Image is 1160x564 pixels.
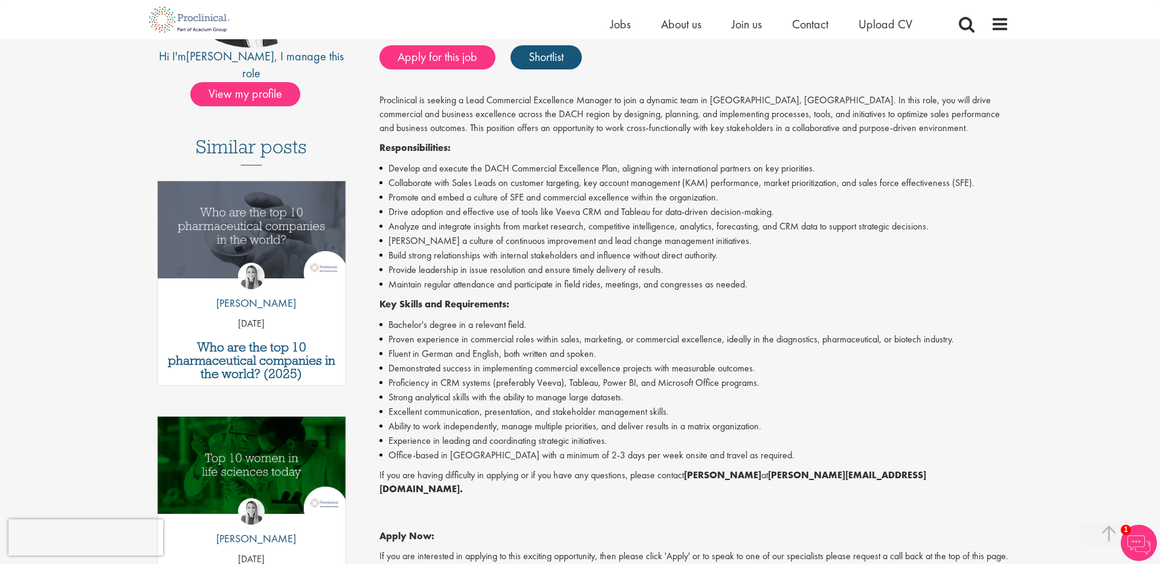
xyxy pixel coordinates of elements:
[151,48,352,82] div: Hi I'm , I manage this role
[610,16,631,32] a: Jobs
[190,85,312,100] a: View my profile
[684,469,761,481] strong: [PERSON_NAME]
[207,531,296,546] p: [PERSON_NAME]
[379,530,434,542] strong: Apply Now:
[158,181,346,278] img: Top 10 pharmaceutical companies in the world 2025
[379,405,1010,419] li: Excellent communication, presentation, and stakeholder management skills.
[379,376,1010,390] li: Proficiency in CRM systems (preferably Veeva), Tableau, Power BI, and Microsoft Office programs.
[379,176,1010,190] li: Collaborate with Sales Leads on customer targeting, key account management (KAM) performance, mar...
[186,48,274,64] a: [PERSON_NAME]
[859,16,912,32] a: Upload CV
[379,190,1010,205] li: Promote and embed a culture of SFE and commercial excellence within the organization.
[379,161,1010,176] li: Develop and execute the DACH Commercial Excellence Plan, aligning with international partners on ...
[732,16,762,32] a: Join us
[379,277,1010,292] li: Maintain regular attendance and participate in field rides, meetings, and congresses as needed.
[379,332,1010,347] li: Proven experience in commercial roles within sales, marketing, or commercial excellence, ideally ...
[379,347,1010,361] li: Fluent in German and English, both written and spoken.
[379,219,1010,234] li: Analyze and integrate insights from market research, competitive intelligence, analytics, forecas...
[238,498,265,525] img: Hannah Burke
[379,434,1010,448] li: Experience in leading and coordinating strategic initiatives.
[238,263,265,289] img: Hannah Burke
[158,181,346,288] a: Link to a post
[190,82,300,106] span: View my profile
[196,136,307,165] h3: Similar posts
[1121,525,1157,561] img: Chatbot
[379,390,1010,405] li: Strong analytical skills with the ability to manage large datasets.
[207,498,296,553] a: Hannah Burke [PERSON_NAME]
[379,141,451,154] strong: Responsibilities:
[164,341,340,380] a: Who are the top 10 pharmaceutical companies in the world? (2025)
[379,263,1010,277] li: Provide leadership in issue resolution and ensure timely delivery of results.
[379,361,1010,376] li: Demonstrated success in implementing commercial excellence projects with measurable outcomes.
[792,16,828,32] a: Contact
[379,45,495,69] a: Apply for this job
[379,234,1010,248] li: [PERSON_NAME] a culture of continuous improvement and lead change management initiatives.
[207,263,296,317] a: Hannah Burke [PERSON_NAME]
[207,295,296,311] p: [PERSON_NAME]
[158,317,346,331] p: [DATE]
[379,469,926,495] strong: [PERSON_NAME][EMAIL_ADDRESS][DOMAIN_NAME].
[158,417,346,524] a: Link to a post
[511,45,582,69] a: Shortlist
[379,550,1010,563] p: If you are interested in applying to this exciting opportunity, then please click 'Apply' or to s...
[379,469,1010,496] p: If you are having difficulty in applying or if you have any questions, please contact at
[661,16,701,32] a: About us
[1121,525,1131,535] span: 1
[158,417,346,514] img: Top 10 women in life sciences today
[379,205,1010,219] li: Drive adoption and effective use of tools like Veeva CRM and Tableau for data-driven decision-mak...
[379,419,1010,434] li: Ability to work independently, manage multiple priorities, and deliver results in a matrix organi...
[379,298,509,310] strong: Key Skills and Requirements:
[8,519,163,556] iframe: reCAPTCHA
[379,94,1010,135] p: Proclinical is seeking a Lead Commercial Excellence Manager to join a dynamic team in [GEOGRAPHIC...
[379,318,1010,332] li: Bachelor's degree in a relevant field.
[379,248,1010,263] li: Build strong relationships with internal stakeholders and influence without direct authority.
[379,448,1010,463] li: Office-based in [GEOGRAPHIC_DATA] with a minimum of 2-3 days per week onsite and travel as required.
